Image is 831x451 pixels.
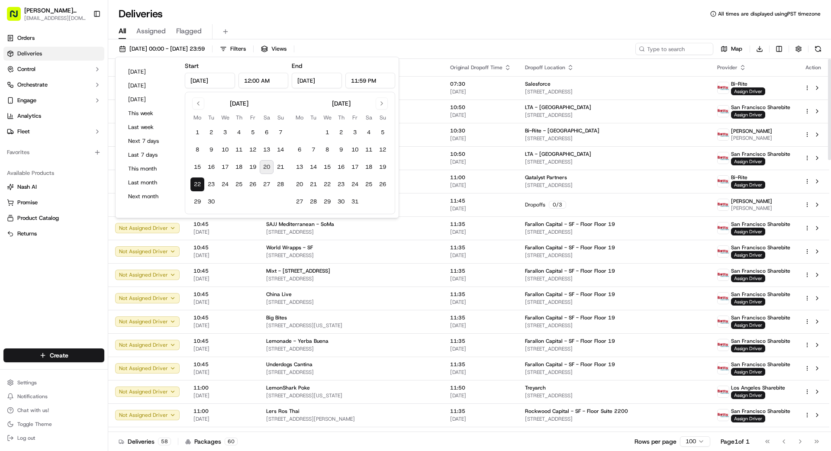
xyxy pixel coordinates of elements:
button: 26 [376,177,390,191]
button: Not Assigned Driver [115,223,180,233]
button: [PERSON_NAME] Transportation[EMAIL_ADDRESS][DOMAIN_NAME] [3,3,90,24]
span: World Wrapps - SF [266,244,313,251]
div: Past conversations [9,113,58,119]
span: Flagged [176,26,202,36]
span: San Francisco Sharebite [731,244,790,251]
button: Not Assigned Driver [115,410,180,420]
button: 13 [260,143,274,157]
span: Farallon Capital - SF - Floor Floor 19 [525,221,615,228]
button: 7 [274,126,287,139]
input: Time [238,73,289,88]
span: [DATE] 00:00 - [DATE] 23:59 [129,45,205,53]
span: San Francisco Sharebite [731,151,790,158]
span: [STREET_ADDRESS] [266,275,436,282]
span: 10:45 [193,338,252,345]
button: 27 [293,195,306,209]
button: Map [717,43,746,55]
button: 18 [362,160,376,174]
span: 11:35 [450,314,511,321]
button: 11 [362,143,376,157]
button: [DATE] [124,93,176,106]
th: Wednesday [320,113,334,122]
button: 27 [260,177,274,191]
span: Dropoff Location [525,64,565,71]
span: 10:50 [450,151,511,158]
button: 12 [376,143,390,157]
button: Orchestrate [3,78,104,92]
span: [DATE] [450,229,511,235]
span: SAJJ Mediterranean - SoMa [266,221,334,228]
button: 6 [260,126,274,139]
span: [STREET_ADDRESS] [525,299,703,306]
input: Got a question? Start typing here... [23,56,156,65]
button: 15 [320,160,334,174]
span: [STREET_ADDRESS] [266,229,436,235]
div: Start new chat [39,83,142,91]
div: 💻 [73,194,80,201]
th: Thursday [232,113,246,122]
a: Returns [7,230,101,238]
button: See all [134,111,158,121]
img: betty.jpg [718,106,729,117]
button: 16 [334,160,348,174]
a: Deliveries [3,47,104,61]
span: Map [731,45,742,53]
span: LTA - [GEOGRAPHIC_DATA] [525,104,591,111]
span: [STREET_ADDRESS] [266,252,436,259]
label: Start [185,62,199,70]
button: 11 [232,143,246,157]
button: 19 [376,160,390,174]
button: 7 [306,143,320,157]
span: Qatalyst Partners [525,174,567,181]
button: 9 [204,143,218,157]
span: Returns [17,230,37,238]
button: 25 [232,177,246,191]
span: LTA - [GEOGRAPHIC_DATA] [525,151,591,158]
p: Welcome 👋 [9,35,158,48]
input: Date [292,73,342,88]
button: 9 [334,143,348,157]
span: All [119,26,126,36]
button: Start new chat [147,85,158,96]
button: Last 7 days [124,149,176,161]
span: San Francisco Sharebite [731,267,790,274]
img: betty.jpg [718,222,729,234]
input: Time [345,73,396,88]
button: Not Assigned Driver [115,387,180,397]
button: 30 [204,195,218,209]
span: [DATE] [450,158,511,165]
span: Big Bites [266,314,287,321]
span: 11:45 [450,197,511,204]
span: bettytllc [27,134,48,141]
a: Analytics [3,109,104,123]
button: 1 [320,126,334,139]
a: Product Catalog [7,214,101,222]
div: Available Products [3,166,104,180]
button: Promise [3,196,104,209]
img: betty.jpg [718,269,729,280]
button: Go to previous month [192,97,204,110]
span: [PERSON_NAME] [731,205,772,212]
button: Last month [124,177,176,189]
span: 11:35 [450,338,511,345]
span: Log out [17,435,35,441]
span: [STREET_ADDRESS] [525,112,703,119]
span: [STREET_ADDRESS] [525,252,703,259]
a: 💻API Documentation [70,190,142,206]
span: [DATE] [450,299,511,306]
span: 7月31日 [55,158,75,164]
button: 23 [334,177,348,191]
span: Farallon Capital - SF - Floor Floor 19 [525,338,615,345]
button: 25 [362,177,376,191]
span: Notifications [17,393,48,400]
th: Tuesday [306,113,320,122]
img: 4281594248423_2fcf9dad9f2a874258b8_72.png [18,83,34,98]
button: Views [257,43,290,55]
img: betty.jpg [718,363,729,374]
button: 30 [334,195,348,209]
div: Action [804,64,822,71]
th: Tuesday [204,113,218,122]
button: 8 [190,143,204,157]
span: 11:35 [450,267,511,274]
span: [STREET_ADDRESS] [525,88,703,95]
